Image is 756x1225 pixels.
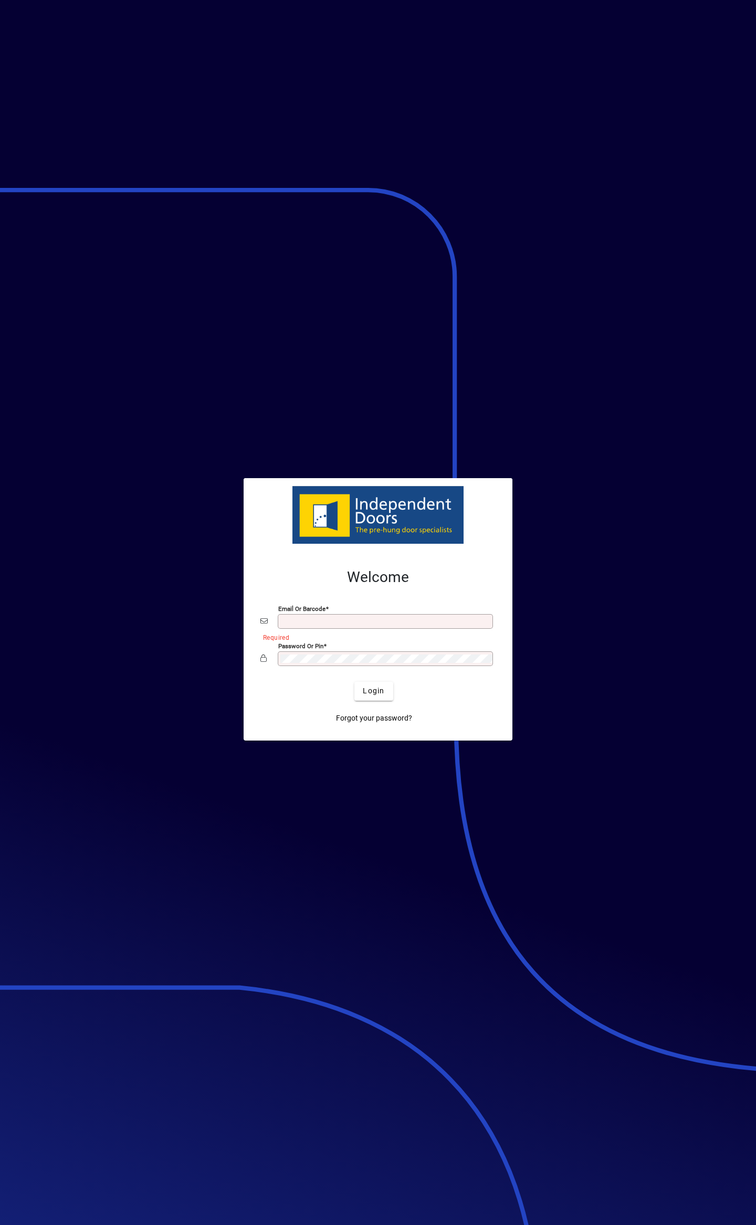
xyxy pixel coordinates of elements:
[278,642,323,649] mat-label: Password or Pin
[354,682,393,701] button: Login
[363,685,384,696] span: Login
[278,605,325,612] mat-label: Email or Barcode
[336,713,412,724] span: Forgot your password?
[332,709,416,728] a: Forgot your password?
[263,631,487,642] mat-error: Required
[260,568,496,586] h2: Welcome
